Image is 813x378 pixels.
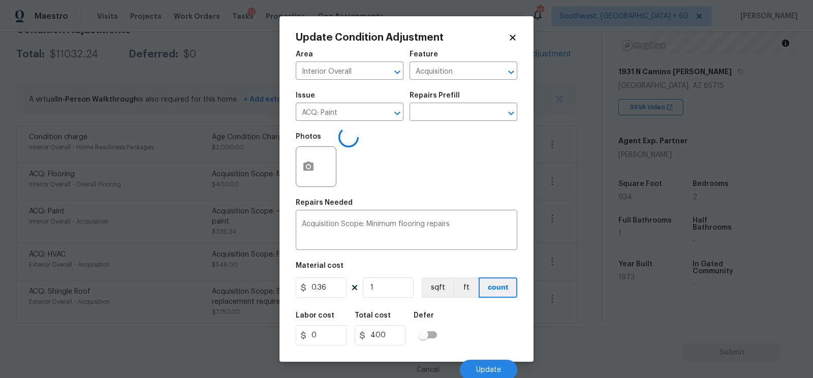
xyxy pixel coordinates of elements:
[417,366,440,374] span: Cancel
[414,312,434,319] h5: Defer
[296,312,334,319] h5: Labor cost
[453,277,479,298] button: ft
[302,220,511,242] textarea: Acquisition Scope: Minimum flooring repairs
[504,106,518,120] button: Open
[296,133,321,140] h5: Photos
[504,65,518,79] button: Open
[390,106,404,120] button: Open
[410,51,438,58] h5: Feature
[422,277,453,298] button: sqft
[296,199,353,206] h5: Repairs Needed
[410,92,460,99] h5: Repairs Prefill
[296,262,343,269] h5: Material cost
[476,366,501,374] span: Update
[355,312,391,319] h5: Total cost
[296,33,508,43] h2: Update Condition Adjustment
[390,65,404,79] button: Open
[479,277,517,298] button: count
[296,92,315,99] h5: Issue
[296,51,313,58] h5: Area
